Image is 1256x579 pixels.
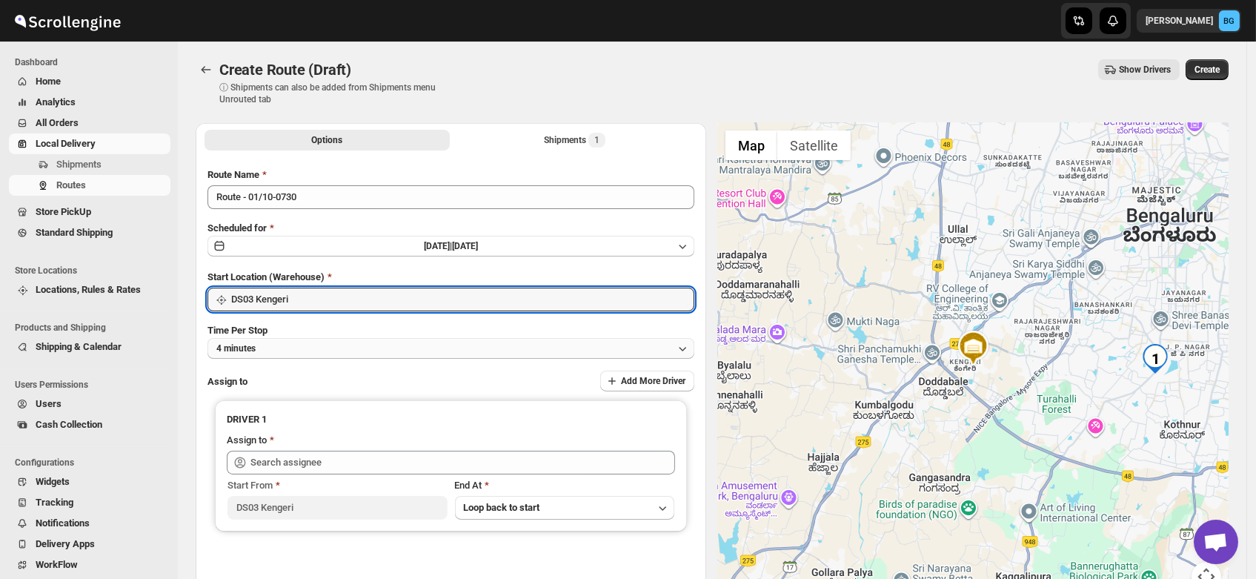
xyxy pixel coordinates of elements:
[15,379,170,391] span: Users Permissions
[207,169,259,180] span: Route Name
[216,343,256,354] span: 4 minutes
[453,130,698,150] button: Selected Shipments
[207,271,325,282] span: Start Location (Warehouse)
[250,451,675,474] input: Search assignee
[36,96,76,107] span: Analytics
[452,241,478,251] span: [DATE]
[36,497,73,508] span: Tracking
[231,288,694,311] input: Search location
[777,130,851,160] button: Show satellite imagery
[56,159,102,170] span: Shipments
[1219,10,1240,31] span: Brajesh Giri
[15,322,170,334] span: Products and Shipping
[207,222,267,234] span: Scheduled for
[36,538,95,549] span: Delivery Apps
[1098,59,1180,80] button: Show Drivers
[196,59,216,80] button: Routes
[424,241,452,251] span: [DATE] |
[36,76,61,87] span: Home
[455,496,674,520] button: Loop back to start
[1194,64,1220,76] span: Create
[15,265,170,277] span: Store Locations
[9,113,170,133] button: All Orders
[544,133,605,148] div: Shipments
[15,56,170,68] span: Dashboard
[1140,344,1170,374] div: 1
[9,71,170,92] button: Home
[207,325,268,336] span: Time Per Stop
[600,371,694,391] button: Add More Driver
[9,337,170,357] button: Shipping & Calendar
[9,492,170,513] button: Tracking
[56,179,86,191] span: Routes
[36,227,113,238] span: Standard Shipping
[1137,9,1241,33] button: User menu
[207,376,247,387] span: Assign to
[1186,59,1229,80] button: Create
[9,175,170,196] button: Routes
[207,338,694,359] button: 4 minutes
[219,61,351,79] span: Create Route (Draft)
[207,185,694,209] input: Eg: Bengaluru Route
[311,134,342,146] span: Options
[36,517,90,529] span: Notifications
[15,457,170,469] span: Configurations
[219,82,453,105] p: ⓘ Shipments can also be added from Shipments menu Unrouted tab
[1194,520,1238,564] div: Open chat
[1119,64,1171,76] span: Show Drivers
[9,513,170,534] button: Notifications
[9,279,170,300] button: Locations, Rules & Rates
[455,478,674,493] div: End At
[36,341,122,352] span: Shipping & Calendar
[9,472,170,492] button: Widgets
[36,476,70,487] span: Widgets
[9,394,170,414] button: Users
[9,555,170,575] button: WorkFlow
[9,534,170,555] button: Delivery Apps
[207,236,694,257] button: [DATE]|[DATE]
[36,559,78,570] span: WorkFlow
[9,414,170,435] button: Cash Collection
[12,2,123,39] img: ScrollEngine
[1224,16,1235,26] text: BG
[9,92,170,113] button: Analytics
[227,480,273,491] span: Start From
[9,154,170,175] button: Shipments
[36,138,96,149] span: Local Delivery
[36,398,62,409] span: Users
[227,412,675,427] h3: DRIVER 1
[36,206,91,217] span: Store PickUp
[621,375,685,387] span: Add More Driver
[36,419,102,430] span: Cash Collection
[725,130,777,160] button: Show street map
[36,284,141,295] span: Locations, Rules & Rates
[594,134,599,146] span: 1
[36,117,79,128] span: All Orders
[205,130,450,150] button: All Route Options
[227,433,267,448] div: Assign to
[464,502,540,513] span: Loop back to start
[1146,15,1213,27] p: [PERSON_NAME]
